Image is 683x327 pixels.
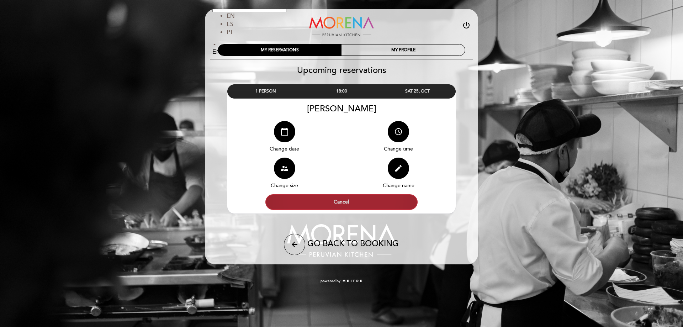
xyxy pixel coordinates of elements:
span: EN [227,12,235,20]
i: arrow_back [290,240,299,249]
span: ES [227,21,233,28]
span: Change name [383,183,414,189]
i: supervisor_account [280,164,289,173]
div: SAT 25, OCT [380,85,455,98]
button: power_settings_new [462,21,471,32]
button: edit [388,158,409,179]
button: arrow_back [284,234,305,255]
i: edit [394,164,403,173]
span: PT [227,29,233,36]
div: 18:00 [303,85,379,98]
button: supervisor_account [274,158,295,179]
div: MY PROFILE [341,44,465,56]
a: powered by [321,279,362,284]
i: access_time [394,127,403,136]
span: Change date [270,146,299,152]
h2: Upcoming reservations [205,65,478,75]
a: Morena Peruvian Kitchen [297,17,386,36]
button: calendar_today [274,121,295,142]
i: power_settings_new [462,21,471,30]
span: Change time [384,146,413,152]
span: GO BACK TO BOOKING [307,239,399,249]
i: calendar_today [280,127,289,136]
span: powered by [321,279,340,284]
div: [PERSON_NAME] [227,104,456,114]
div: MY RESERVATIONS [218,44,341,56]
button: access_time [388,121,409,142]
div: 1 PERSON [228,85,303,98]
button: Cancel [265,194,418,210]
span: Change size [271,183,298,189]
img: MEITRE [342,279,362,283]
